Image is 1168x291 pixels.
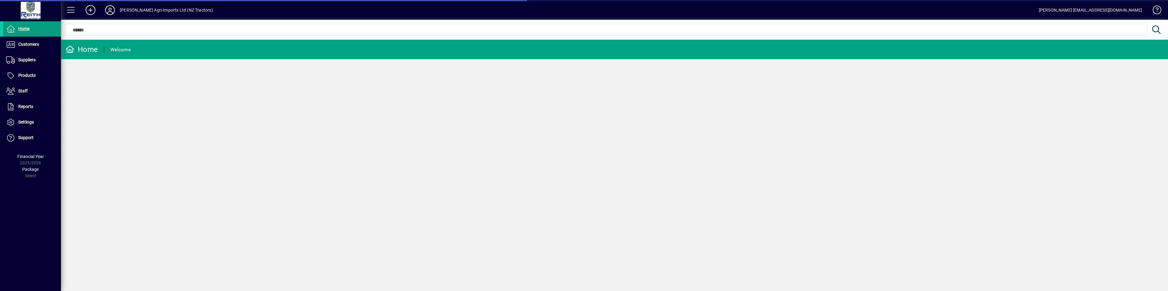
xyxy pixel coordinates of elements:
span: Customers [18,42,39,47]
a: Knowledge Base [1148,1,1160,21]
a: Customers [3,37,61,52]
div: Home [66,45,98,54]
button: Add [81,5,100,16]
a: Support [3,130,61,145]
span: Staff [18,88,28,93]
span: Support [18,135,34,140]
a: Products [3,68,61,83]
a: Reports [3,99,61,114]
a: Staff [3,84,61,99]
div: Welcome [110,45,131,55]
a: Settings [3,115,61,130]
span: Home [18,26,30,31]
span: Suppliers [18,57,36,62]
span: Financial Year [17,154,44,159]
span: Reports [18,104,33,109]
span: Settings [18,120,34,124]
span: Products [18,73,36,78]
span: Package [22,167,39,172]
div: [PERSON_NAME] Agri-Imports Ltd (NZ Tractors) [120,5,213,15]
a: Suppliers [3,52,61,68]
button: Profile [100,5,120,16]
div: [PERSON_NAME] [EMAIL_ADDRESS][DOMAIN_NAME] [1039,5,1142,15]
